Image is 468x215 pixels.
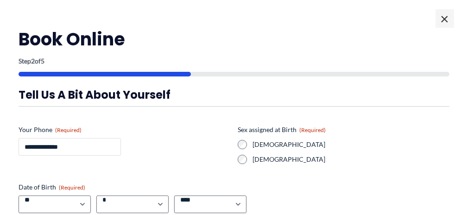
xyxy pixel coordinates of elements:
[19,88,449,102] h3: Tell us a bit about yourself
[19,28,449,51] h2: Book Online
[41,57,44,65] span: 5
[19,58,449,64] p: Step of
[436,9,454,28] span: ×
[59,184,85,191] span: (Required)
[299,126,326,133] span: (Required)
[31,57,35,65] span: 2
[253,140,449,149] label: [DEMOGRAPHIC_DATA]
[253,155,449,164] label: [DEMOGRAPHIC_DATA]
[55,126,82,133] span: (Required)
[238,125,326,134] legend: Sex assigned at Birth
[19,183,85,192] legend: Date of Birth
[19,125,230,134] label: Your Phone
